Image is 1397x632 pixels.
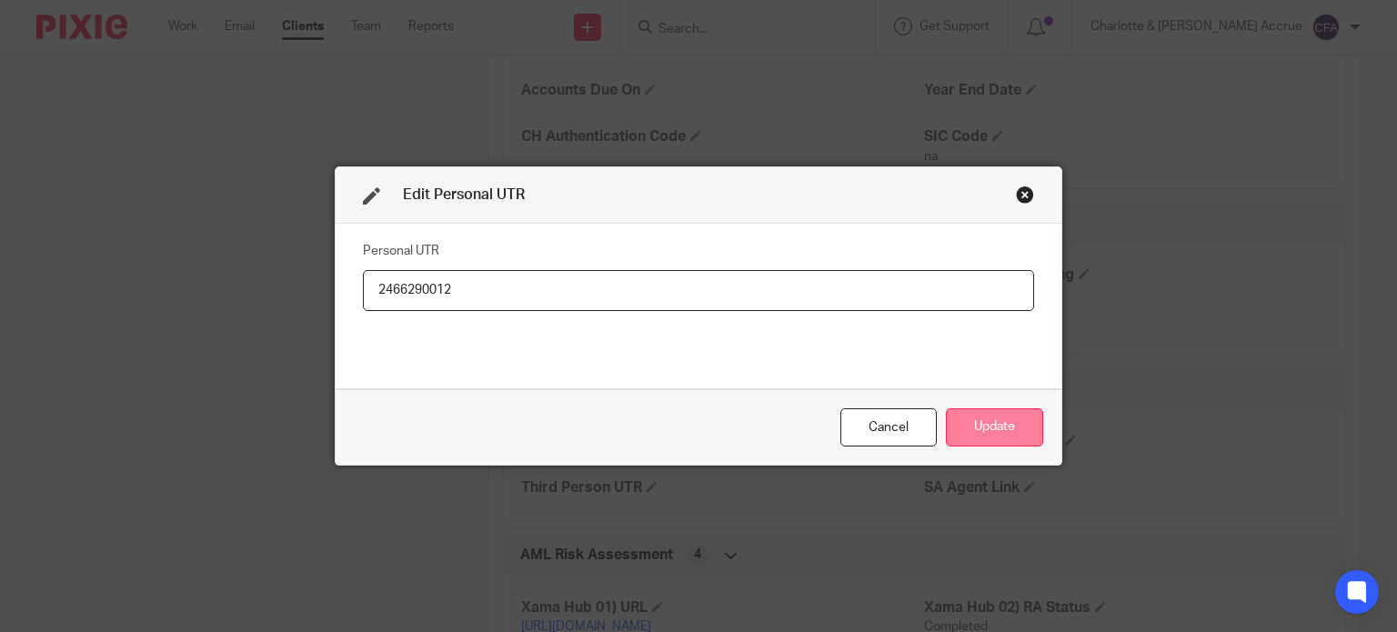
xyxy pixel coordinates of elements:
input: Personal UTR [363,270,1034,311]
span: Edit Personal UTR [403,187,525,202]
div: Close this dialog window [1016,186,1034,204]
div: Close this dialog window [840,408,937,447]
label: Personal UTR [363,242,439,260]
button: Update [946,408,1043,447]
